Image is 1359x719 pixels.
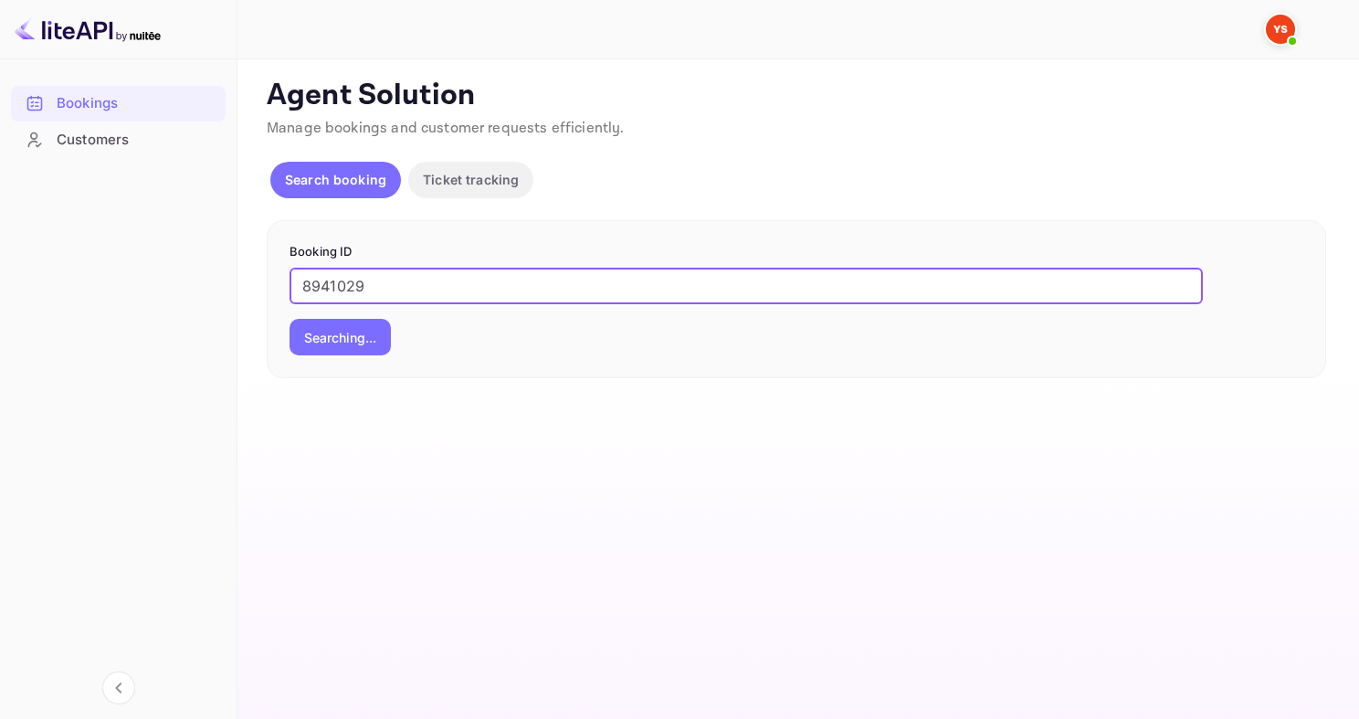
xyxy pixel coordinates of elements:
[290,268,1203,304] input: Enter Booking ID (e.g., 63782194)
[290,243,1303,261] p: Booking ID
[11,86,226,120] a: Bookings
[57,93,216,114] div: Bookings
[11,122,226,156] a: Customers
[423,170,519,189] p: Ticket tracking
[11,86,226,122] div: Bookings
[11,122,226,158] div: Customers
[267,78,1326,114] p: Agent Solution
[57,130,216,151] div: Customers
[267,119,625,138] span: Manage bookings and customer requests efficiently.
[102,671,135,704] button: Collapse navigation
[1266,15,1295,44] img: Yandex Support
[15,15,161,44] img: LiteAPI logo
[290,319,391,355] button: Searching...
[285,170,386,189] p: Search booking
